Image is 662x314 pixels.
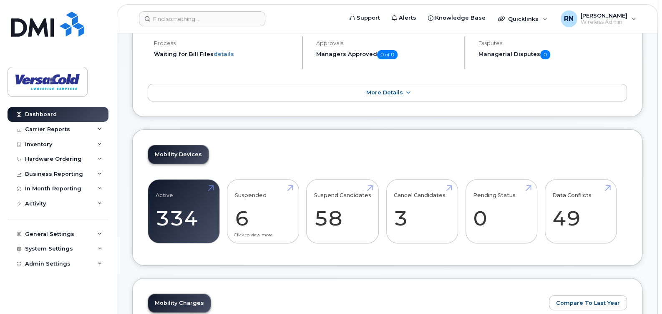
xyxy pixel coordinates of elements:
span: RN [564,14,574,24]
span: Quicklinks [508,15,539,22]
a: Suspended 6 [235,184,291,239]
div: Quicklinks [492,10,553,27]
h4: Process [154,40,295,46]
a: Mobility Devices [148,145,209,164]
h4: Disputes [478,40,627,46]
a: Cancel Candidates 3 [394,184,450,239]
span: 0 of 0 [377,50,398,59]
a: Pending Status 0 [473,184,529,239]
span: Support [357,14,380,22]
h5: Managers Approved [316,50,457,59]
span: Compare To Last Year [556,299,620,307]
h4: Approvals [316,40,457,46]
span: Knowledge Base [435,14,486,22]
span: [PERSON_NAME] [581,12,627,19]
span: Alerts [399,14,416,22]
input: Find something... [139,11,265,26]
a: Suspend Candidates 58 [314,184,371,239]
li: Waiting for Bill Files [154,50,295,58]
a: Active 334 [156,184,212,239]
a: details [214,51,234,57]
a: Alerts [386,10,422,26]
h5: Managerial Disputes [478,50,627,59]
span: Wireless Admin [581,19,627,25]
a: Knowledge Base [422,10,491,26]
a: Support [344,10,386,26]
span: More Details [366,89,403,96]
span: 0 [540,50,550,59]
button: Compare To Last Year [549,295,627,310]
a: Data Conflicts 49 [552,184,609,239]
div: Rob Nichols [555,10,642,27]
a: Mobility Charges [148,294,211,312]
